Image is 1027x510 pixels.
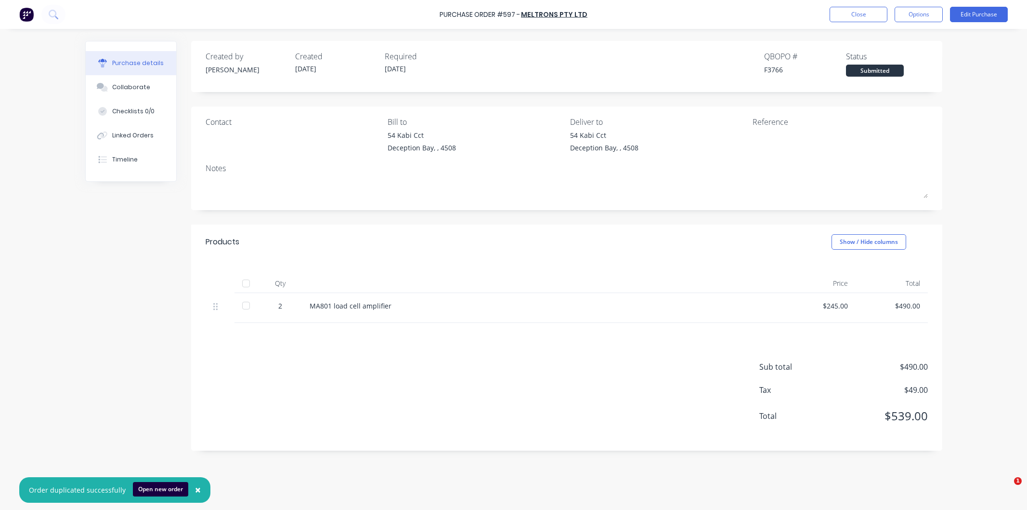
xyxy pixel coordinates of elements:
[29,485,126,495] div: Order duplicated successfully
[753,116,928,128] div: Reference
[259,274,302,293] div: Qty
[112,59,164,67] div: Purchase details
[206,162,928,174] div: Notes
[570,116,745,128] div: Deliver to
[112,83,150,92] div: Collaborate
[895,7,943,22] button: Options
[185,479,210,502] button: Close
[521,10,587,19] a: Meltrons Pty Ltd
[388,143,456,153] div: Deception Bay, , 4508
[846,65,904,77] div: Submitted
[570,143,638,153] div: Deception Bay, , 4508
[832,361,928,373] span: $490.00
[295,51,377,62] div: Created
[133,482,188,497] button: Open new order
[759,384,832,396] span: Tax
[759,410,832,422] span: Total
[206,65,287,75] div: [PERSON_NAME]
[19,7,34,22] img: Factory
[832,234,906,250] button: Show / Hide columns
[570,130,638,140] div: 54 Kabi Cct
[830,7,887,22] button: Close
[206,236,239,248] div: Products
[863,301,920,311] div: $490.00
[86,51,176,75] button: Purchase details
[791,301,848,311] div: $245.00
[846,51,928,62] div: Status
[385,51,467,62] div: Required
[112,131,154,140] div: Linked Orders
[195,483,201,497] span: ×
[759,361,832,373] span: Sub total
[856,274,928,293] div: Total
[994,477,1017,500] iframe: Intercom live chat
[440,10,520,20] div: Purchase Order #597 -
[783,274,856,293] div: Price
[86,148,176,172] button: Timeline
[310,301,776,311] div: MA801 load cell amplifier
[86,99,176,123] button: Checklists 0/0
[86,75,176,99] button: Collaborate
[112,107,155,116] div: Checklists 0/0
[388,130,456,140] div: 54 Kabi Cct
[1014,477,1022,485] span: 1
[950,7,1008,22] button: Edit Purchase
[764,51,846,62] div: QBO PO #
[832,384,928,396] span: $49.00
[112,155,138,164] div: Timeline
[86,123,176,148] button: Linked Orders
[266,301,294,311] div: 2
[832,407,928,425] span: $539.00
[206,51,287,62] div: Created by
[206,116,381,128] div: Contact
[764,65,846,75] div: F3766
[388,116,563,128] div: Bill to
